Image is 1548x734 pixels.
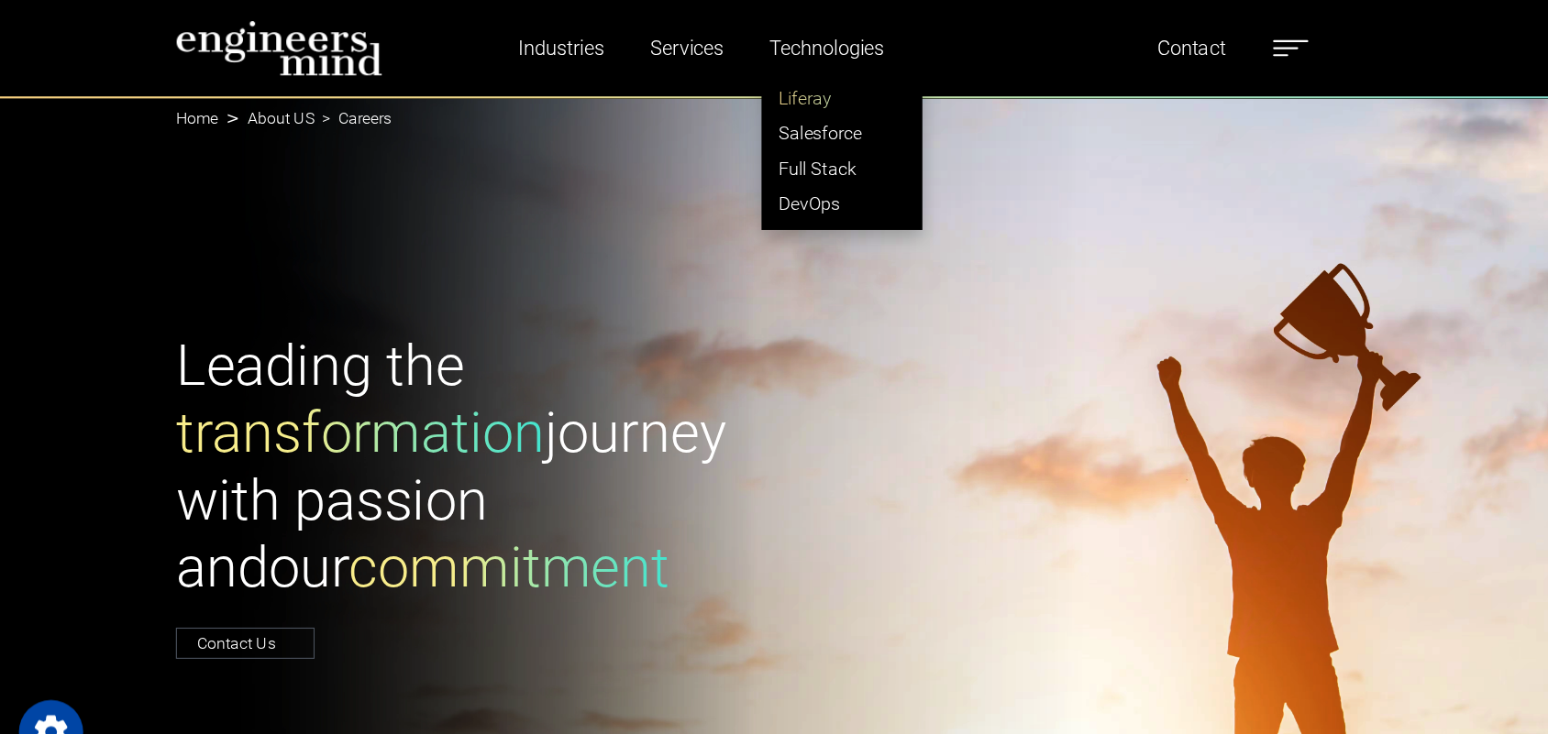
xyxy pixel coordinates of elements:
[180,18,369,70] img: logo
[715,73,860,105] a: Liferay
[485,23,578,65] a: Industries
[245,99,305,116] a: About US
[180,303,763,550] h1: Leading the journey with passion and our
[180,88,1368,128] nav: breadcrumb
[714,23,834,65] a: Technologies
[715,105,860,137] a: Salesforce
[180,573,306,601] a: Contact Us
[337,488,630,548] span: commitment
[715,137,860,170] a: Full Stack
[715,170,860,202] a: DevOps
[180,99,218,116] a: Home
[180,365,516,425] span: transformation
[605,23,687,65] a: Services
[305,97,376,119] li: Careers
[1067,23,1144,65] a: Contact
[714,65,861,210] ul: Industries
